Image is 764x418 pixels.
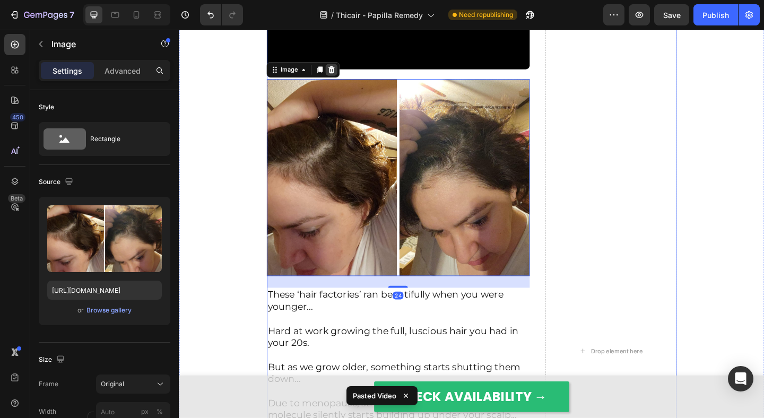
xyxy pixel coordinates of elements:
[157,407,163,416] div: %
[153,405,166,418] button: px
[693,4,738,25] button: Publish
[90,127,155,151] div: Rectangle
[654,4,689,25] button: Save
[141,407,149,416] div: px
[702,10,729,21] div: Publish
[96,375,170,394] button: Original
[232,285,244,293] div: 24
[47,281,162,300] input: https://example.com/image.jpg
[200,4,243,25] div: Undo/Redo
[353,390,396,401] p: Pasted Video
[8,194,25,203] div: Beta
[70,8,74,21] p: 7
[39,353,67,367] div: Size
[86,305,132,316] button: Browse gallery
[39,407,56,416] label: Width
[212,382,424,416] a: CHECK AVAILABILITY →
[86,306,132,315] div: Browse gallery
[77,304,84,317] span: or
[97,321,380,347] p: Hard at work growing the full, luscious hair you had in your 20s.
[51,38,142,50] p: Image
[459,10,513,20] span: Need republishing
[47,205,162,272] img: preview-image
[138,405,151,418] button: %
[101,379,124,389] span: Original
[237,387,400,412] p: CHECK AVAILABILITY →
[39,102,54,112] div: Style
[97,282,380,308] p: These ‘hair factories’ ran beautifully when you were younger...
[4,4,79,25] button: 7
[39,379,58,389] label: Frame
[728,366,753,391] div: Open Intercom Messenger
[336,10,423,21] span: Thicair - Papilla Remedy
[39,175,75,189] div: Source
[663,11,681,20] span: Save
[53,65,82,76] p: Settings
[331,10,334,21] span: /
[105,65,141,76] p: Advanced
[179,30,764,418] iframe: Design area
[448,345,504,354] div: Drop element here
[97,347,380,387] p: But as we grow older, something starts shutting them down...
[10,113,25,121] div: 450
